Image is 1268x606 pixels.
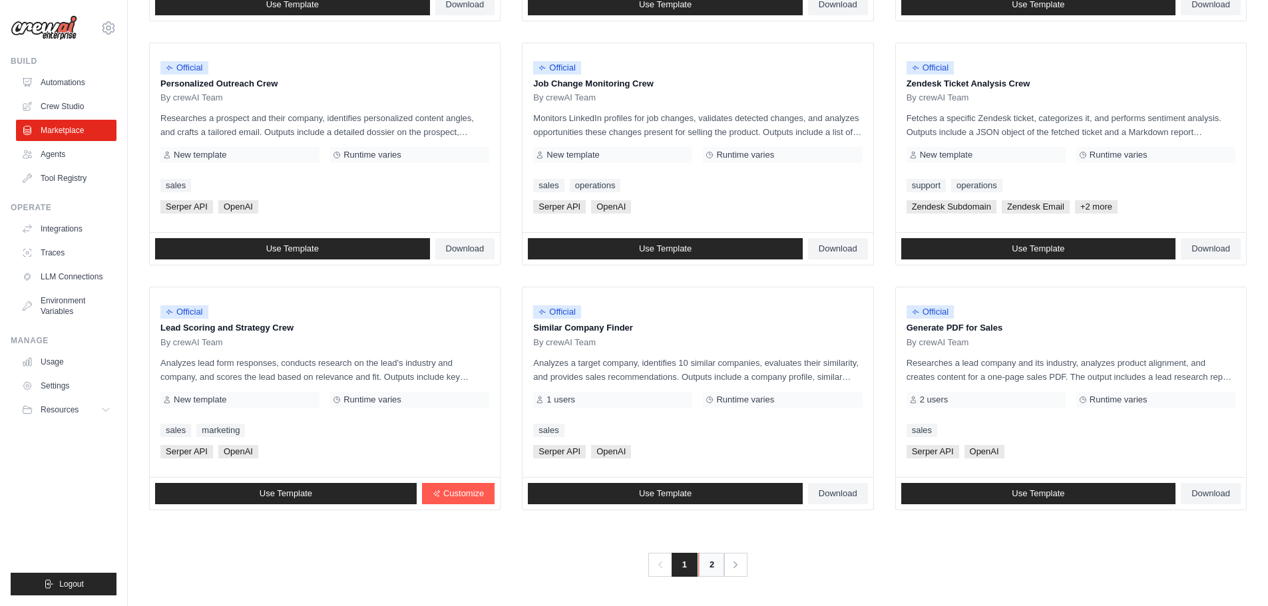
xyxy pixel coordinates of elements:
[716,150,774,160] span: Runtime varies
[591,200,631,214] span: OpenAI
[446,243,485,254] span: Download
[16,96,116,117] a: Crew Studio
[1181,238,1241,259] a: Download
[901,238,1176,259] a: Use Template
[160,77,489,90] p: Personalized Outreach Crew
[907,356,1235,384] p: Researches a lead company and its industry, analyzes product alignment, and creates content for a...
[16,168,116,189] a: Tool Registry
[160,111,489,139] p: Researches a prospect and their company, identifies personalized content angles, and crafts a tai...
[907,337,969,348] span: By crewAI Team
[920,150,972,160] span: New template
[160,92,223,103] span: By crewAI Team
[343,394,401,405] span: Runtime varies
[343,150,401,160] span: Runtime varies
[11,56,116,67] div: Build
[533,321,862,335] p: Similar Company Finder
[964,445,1004,458] span: OpenAI
[533,61,581,75] span: Official
[160,337,223,348] span: By crewAI Team
[218,445,258,458] span: OpenAI
[907,111,1235,139] p: Fetches a specific Zendesk ticket, categorizes it, and performs sentiment analysis. Outputs inclu...
[59,579,84,589] span: Logout
[1181,483,1241,504] a: Download
[533,200,586,214] span: Serper API
[920,394,949,405] span: 2 users
[16,218,116,239] a: Integrations
[16,120,116,141] a: Marketplace
[160,305,208,319] span: Official
[155,238,430,259] a: Use Template
[528,238,803,259] a: Use Template
[819,243,857,254] span: Download
[155,483,417,504] a: Use Template
[533,305,581,319] span: Official
[218,200,258,214] span: OpenAI
[1090,150,1148,160] span: Runtime varies
[533,445,586,458] span: Serper API
[11,202,116,213] div: Operate
[808,238,868,259] a: Download
[16,375,116,396] a: Settings
[1075,200,1118,214] span: +2 more
[951,179,1002,192] a: operations
[266,243,319,254] span: Use Template
[160,445,213,458] span: Serper API
[672,553,698,577] span: 1
[907,424,937,437] a: sales
[570,179,621,192] a: operations
[160,356,489,384] p: Analyzes lead form responses, conducts research on the lead's industry and company, and scores th...
[16,266,116,287] a: LLM Connections
[648,553,747,577] nav: Pagination
[160,321,489,335] p: Lead Scoring and Strategy Crew
[1012,243,1064,254] span: Use Template
[160,61,208,75] span: Official
[533,179,564,192] a: sales
[174,394,226,405] span: New template
[11,335,116,346] div: Manage
[160,200,213,214] span: Serper API
[546,150,599,160] span: New template
[716,394,774,405] span: Runtime varies
[907,200,996,214] span: Zendesk Subdomain
[435,238,495,259] a: Download
[160,179,191,192] a: sales
[16,144,116,165] a: Agents
[41,404,79,415] span: Resources
[11,15,77,41] img: Logo
[196,424,245,437] a: marketing
[1191,488,1230,499] span: Download
[260,488,312,499] span: Use Template
[639,243,692,254] span: Use Template
[819,488,857,499] span: Download
[1012,488,1064,499] span: Use Template
[907,61,954,75] span: Official
[533,337,596,348] span: By crewAI Team
[808,483,868,504] a: Download
[546,394,575,405] span: 1 users
[1090,394,1148,405] span: Runtime varies
[174,150,226,160] span: New template
[443,488,484,499] span: Customize
[528,483,803,504] a: Use Template
[160,424,191,437] a: sales
[907,305,954,319] span: Official
[907,92,969,103] span: By crewAI Team
[11,573,116,595] button: Logout
[591,445,631,458] span: OpenAI
[533,356,862,384] p: Analyzes a target company, identifies 10 similar companies, evaluates their similarity, and provi...
[901,483,1176,504] a: Use Template
[1002,200,1070,214] span: Zendesk Email
[639,488,692,499] span: Use Template
[533,111,862,139] p: Monitors LinkedIn profiles for job changes, validates detected changes, and analyzes opportunitie...
[533,424,564,437] a: sales
[16,351,116,373] a: Usage
[907,321,1235,335] p: Generate PDF for Sales
[698,553,725,577] a: 2
[16,290,116,322] a: Environment Variables
[907,445,959,458] span: Serper API
[907,77,1235,90] p: Zendesk Ticket Analysis Crew
[533,92,596,103] span: By crewAI Team
[422,483,495,504] a: Customize
[907,179,946,192] a: support
[533,77,862,90] p: Job Change Monitoring Crew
